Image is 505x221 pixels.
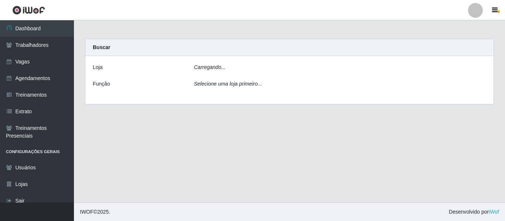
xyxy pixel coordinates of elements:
i: Selecione uma loja primeiro... [194,81,262,87]
img: CoreUI Logo [12,6,45,15]
i: Carregando... [194,64,226,70]
label: Função [93,80,110,88]
label: Loja [93,63,102,71]
span: IWOF [80,209,94,215]
span: Desenvolvido por [449,208,499,216]
span: © 2025 . [80,208,110,216]
a: iWof [489,209,499,215]
strong: Buscar [93,44,110,50]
